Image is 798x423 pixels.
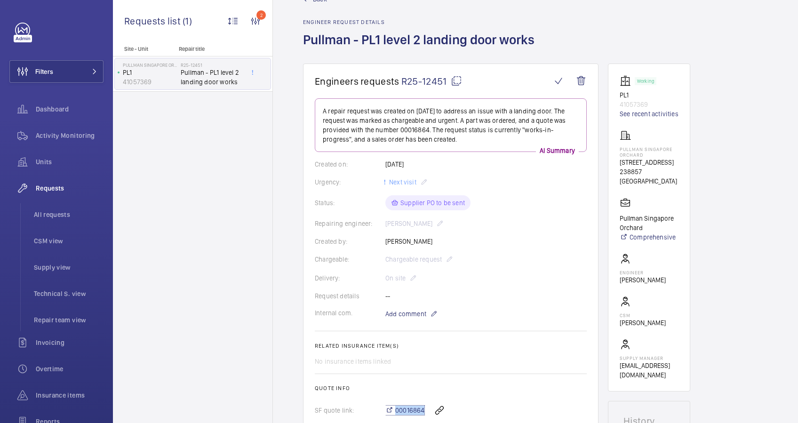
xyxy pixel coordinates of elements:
[620,270,666,275] p: Engineer
[620,312,666,318] p: CSM
[36,157,104,167] span: Units
[620,275,666,285] p: [PERSON_NAME]
[36,104,104,114] span: Dashboard
[34,236,104,246] span: CSM view
[620,232,678,242] a: Comprehensive
[123,68,177,77] p: PL1
[303,31,540,64] h1: Pullman - PL1 level 2 landing door works
[34,210,104,219] span: All requests
[385,406,424,415] a: 00016864
[620,146,678,158] p: Pullman Singapore Orchard
[34,315,104,325] span: Repair team view
[36,364,104,374] span: Overtime
[36,338,104,347] span: Invoicing
[315,343,587,349] h2: Related insurance item(s)
[34,289,104,298] span: Technical S. view
[620,167,678,186] p: 238857 [GEOGRAPHIC_DATA]
[181,62,243,68] h2: R25-12451
[620,158,678,167] p: [STREET_ADDRESS]
[315,385,587,391] h2: Quote info
[179,46,241,52] p: Repair title
[36,131,104,140] span: Activity Monitoring
[113,46,175,52] p: Site - Unit
[620,90,678,100] p: PL1
[536,146,579,155] p: AI Summary
[620,361,678,380] p: [EMAIL_ADDRESS][DOMAIN_NAME]
[123,77,177,87] p: 41057369
[124,15,183,27] span: Requests list
[123,62,177,68] p: Pullman Singapore Orchard
[36,391,104,400] span: Insurance items
[323,106,579,144] p: A repair request was created on [DATE] to address an issue with a landing door. The request was m...
[620,355,678,361] p: Supply manager
[620,318,666,327] p: [PERSON_NAME]
[620,100,678,109] p: 41057369
[637,80,654,83] p: Working
[385,309,426,319] span: Add comment
[9,60,104,83] button: Filters
[303,19,540,25] h2: Engineer request details
[620,214,678,232] p: Pullman Singapore Orchard
[315,75,399,87] span: Engineers requests
[34,263,104,272] span: Supply view
[620,109,678,119] a: See recent activities
[36,184,104,193] span: Requests
[395,406,424,415] span: 00016864
[401,75,462,87] span: R25-12451
[620,75,635,87] img: elevator.svg
[35,67,53,76] span: Filters
[181,68,243,87] span: Pullman - PL1 level 2 landing door works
